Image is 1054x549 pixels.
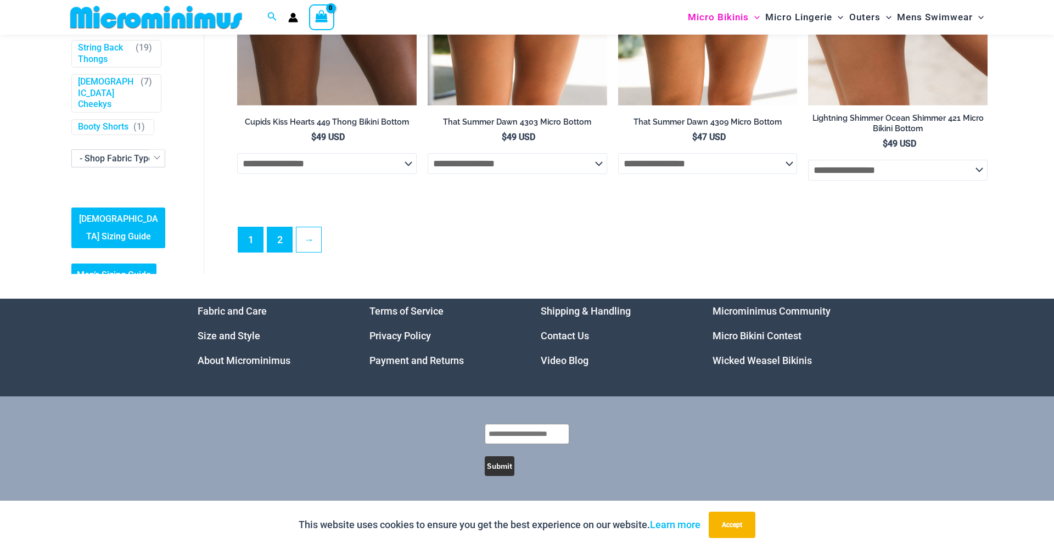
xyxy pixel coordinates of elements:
nav: Menu [713,299,857,373]
bdi: 49 USD [883,138,916,149]
span: $ [692,132,697,142]
a: That Summer Dawn 4309 Micro Bottom [618,117,798,131]
h2: Lightning Shimmer Ocean Shimmer 421 Micro Bikini Bottom [808,113,988,133]
span: - Shop Fabric Type [71,149,165,167]
span: Menu Toggle [881,3,892,31]
span: Menu Toggle [832,3,843,31]
a: Booty Shorts [78,121,128,133]
a: Payment and Returns [369,355,464,366]
bdi: 49 USD [311,132,345,142]
h2: That Summer Dawn 4309 Micro Bottom [618,117,798,127]
a: Contact Us [541,330,589,341]
span: Outers [849,3,881,31]
span: $ [311,132,316,142]
span: $ [883,138,888,149]
aside: Footer Widget 2 [369,299,514,373]
span: 7 [144,76,149,87]
nav: Site Navigation [683,2,988,33]
button: Accept [709,512,755,538]
span: ( ) [133,121,145,133]
a: Micro LingerieMenu ToggleMenu Toggle [763,3,846,31]
a: Privacy Policy [369,330,431,341]
span: Menu Toggle [973,3,984,31]
a: Micro Bikini Contest [713,330,801,341]
button: Submit [485,456,514,476]
span: - Shop Fabric Type [72,150,165,167]
aside: Footer Widget 4 [713,299,857,373]
span: Menu Toggle [749,3,760,31]
a: Account icon link [288,13,298,23]
aside: Footer Widget 3 [541,299,685,373]
a: Fabric and Care [198,305,267,317]
span: - Shop Fabric Type [80,153,153,164]
a: Terms of Service [369,305,444,317]
span: Page 1 [238,227,263,252]
a: [DEMOGRAPHIC_DATA] Sizing Guide [71,208,165,249]
span: ( ) [136,42,152,65]
span: Micro Lingerie [765,3,832,31]
bdi: 49 USD [502,132,535,142]
span: 19 [139,42,149,53]
a: That Summer Dawn 4303 Micro Bottom [428,117,607,131]
a: View Shopping Cart, empty [309,4,334,30]
a: Micro BikinisMenu ToggleMenu Toggle [685,3,763,31]
a: String Back Thongs [78,42,131,65]
a: Lightning Shimmer Ocean Shimmer 421 Micro Bikini Bottom [808,113,988,138]
a: Page 2 [267,227,292,252]
a: Video Blog [541,355,588,366]
nav: Menu [541,299,685,373]
a: Wicked Weasel Bikinis [713,355,812,366]
p: This website uses cookies to ensure you get the best experience on our website. [299,517,700,533]
h2: Cupids Kiss Hearts 449 Thong Bikini Bottom [237,117,417,127]
span: Micro Bikinis [688,3,749,31]
aside: Footer Widget 1 [198,299,342,373]
span: $ [502,132,507,142]
a: Size and Style [198,330,260,341]
bdi: 47 USD [692,132,726,142]
a: Search icon link [267,10,277,24]
span: 1 [137,121,142,132]
a: OutersMenu ToggleMenu Toggle [846,3,894,31]
h2: That Summer Dawn 4303 Micro Bottom [428,117,607,127]
img: MM SHOP LOGO FLAT [66,5,246,30]
nav: Menu [198,299,342,373]
nav: Menu [369,299,514,373]
span: Mens Swimwear [897,3,973,31]
a: Mens SwimwearMenu ToggleMenu Toggle [894,3,986,31]
a: [DEMOGRAPHIC_DATA] Cheekys [78,76,136,110]
span: ( ) [141,76,152,110]
a: About Microminimus [198,355,290,366]
a: → [296,227,321,252]
a: Men’s Sizing Guide [71,264,156,287]
nav: Product Pagination [237,227,988,259]
a: Cupids Kiss Hearts 449 Thong Bikini Bottom [237,117,417,131]
a: Learn more [650,519,700,530]
a: Shipping & Handling [541,305,631,317]
a: Microminimus Community [713,305,831,317]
